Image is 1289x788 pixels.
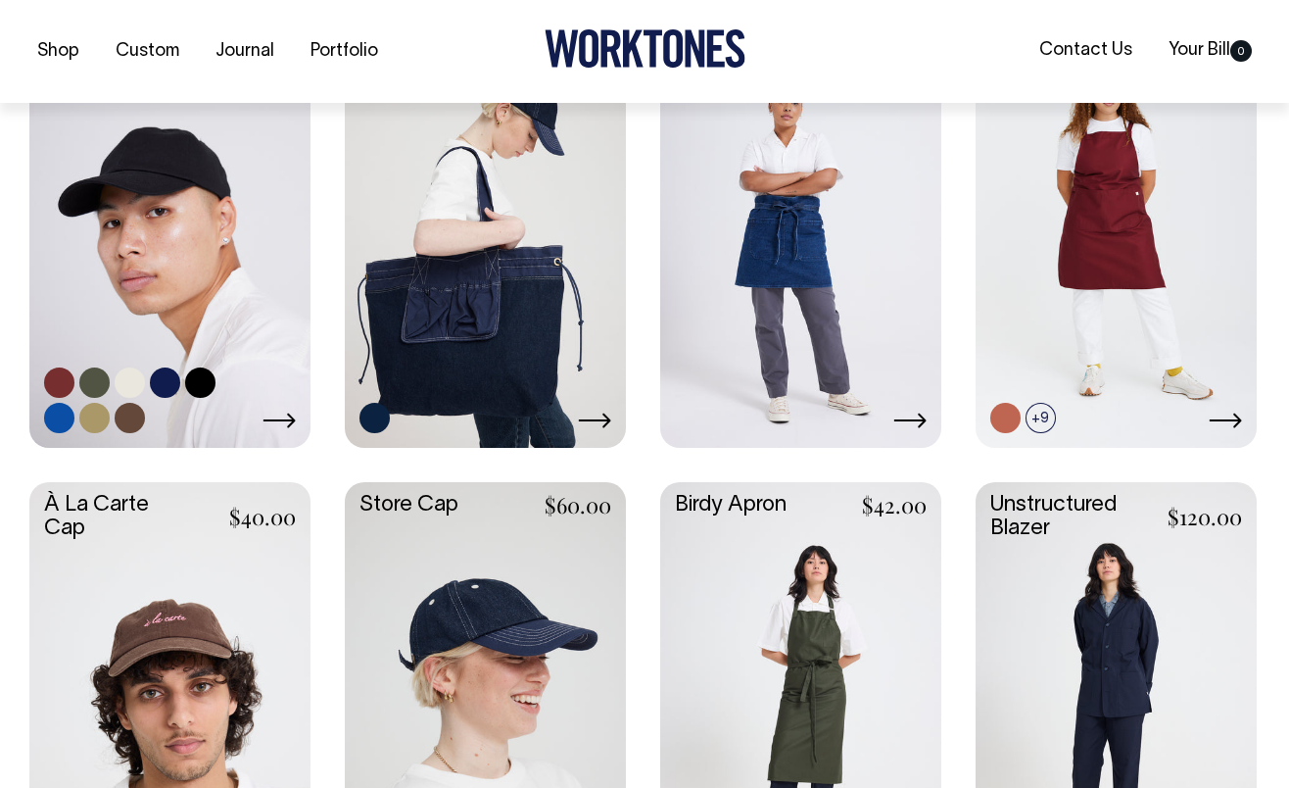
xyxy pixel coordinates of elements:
[108,35,187,68] a: Custom
[1230,40,1252,62] span: 0
[1161,34,1260,67] a: Your Bill0
[29,35,87,68] a: Shop
[1031,34,1140,67] a: Contact Us
[303,35,386,68] a: Portfolio
[208,35,282,68] a: Journal
[1026,403,1056,433] span: +9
